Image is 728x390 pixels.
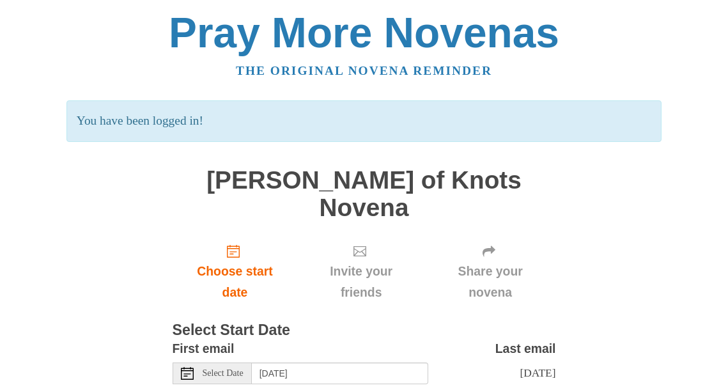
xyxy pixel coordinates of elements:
[203,369,244,378] span: Select Date
[173,338,235,359] label: First email
[236,64,492,77] a: The original novena reminder
[438,261,543,303] span: Share your novena
[495,338,556,359] label: Last email
[297,234,424,310] div: Click "Next" to confirm your start date first.
[169,9,559,56] a: Pray More Novenas
[520,366,555,379] span: [DATE]
[173,234,298,310] a: Choose start date
[185,261,285,303] span: Choose start date
[173,322,556,339] h3: Select Start Date
[66,100,662,142] p: You have been logged in!
[310,261,412,303] span: Invite your friends
[425,234,556,310] div: Click "Next" to confirm your start date first.
[173,167,556,221] h1: [PERSON_NAME] of Knots Novena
